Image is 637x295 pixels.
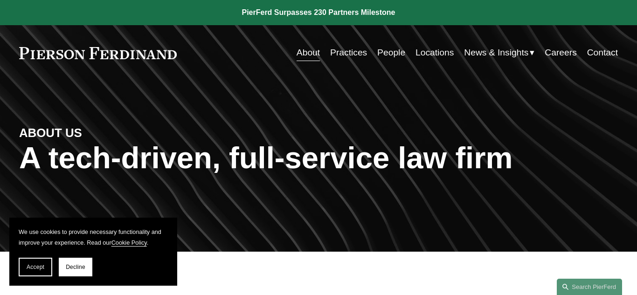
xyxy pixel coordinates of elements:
strong: ABOUT US [19,126,82,139]
a: Locations [415,44,454,62]
a: About [297,44,320,62]
span: Accept [27,264,44,270]
button: Decline [59,258,92,276]
button: Accept [19,258,52,276]
span: News & Insights [464,45,528,61]
a: Contact [587,44,618,62]
a: People [377,44,405,62]
a: Cookie Policy [111,239,147,246]
a: Careers [545,44,577,62]
h1: A tech-driven, full-service law firm [19,141,618,176]
a: Search this site [557,279,622,295]
p: We use cookies to provide necessary functionality and improve your experience. Read our . [19,227,168,248]
section: Cookie banner [9,218,177,286]
a: Practices [330,44,367,62]
a: folder dropdown [464,44,534,62]
span: Decline [66,264,85,270]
